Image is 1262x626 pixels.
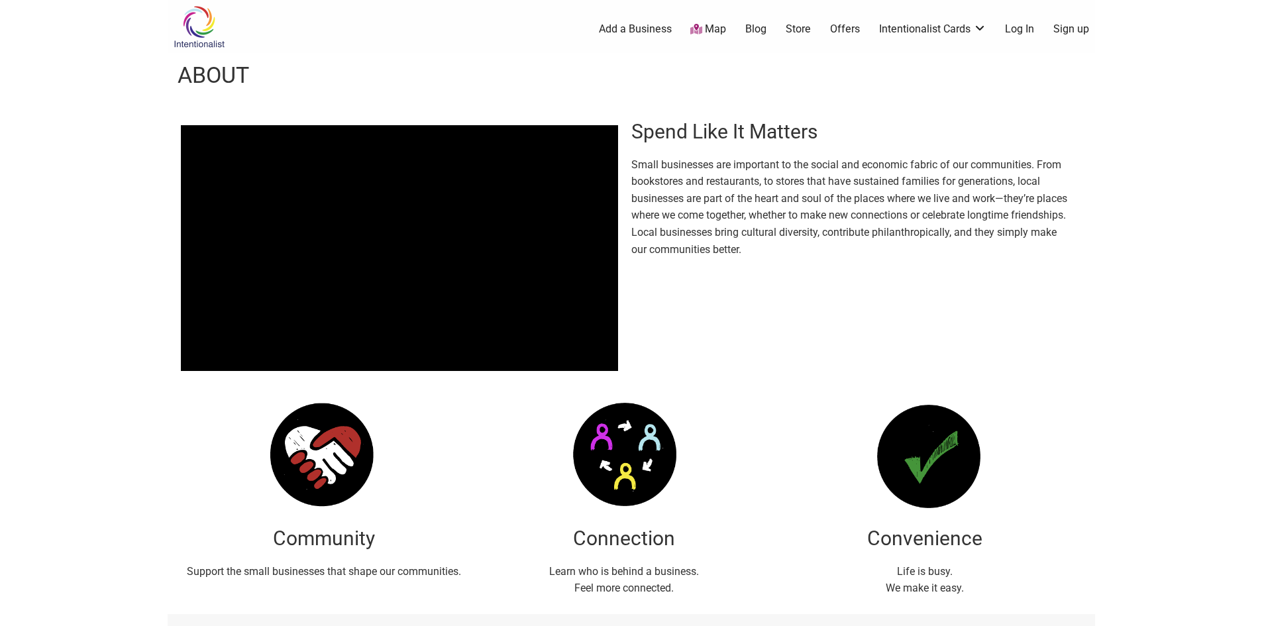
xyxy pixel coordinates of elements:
h2: Convenience [781,525,1068,552]
a: Store [786,22,811,36]
a: Add a Business [599,22,672,36]
img: Intentionalist [168,5,231,48]
a: Sign up [1053,22,1089,36]
a: Map [690,22,726,37]
p: Support the small businesses that shape our communities. [181,563,468,580]
h2: Community [181,525,468,552]
a: Offers [830,22,860,36]
a: Intentionalist Cards [879,22,986,36]
a: Blog [745,22,766,36]
h2: Spend Like It Matters [631,118,1069,146]
h2: Connection [481,525,768,552]
p: Small businesses are important to the social and economic fabric of our communities. From booksto... [631,156,1069,258]
img: about-image-1.png [865,395,984,514]
h1: About [178,60,249,91]
p: Learn who is behind a business. Feel more connected. [481,563,768,597]
p: Life is busy. We make it easy. [781,563,1068,597]
img: about-image-3.png [264,395,384,514]
img: about-image-2.png [564,395,684,514]
a: Log In [1005,22,1034,36]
